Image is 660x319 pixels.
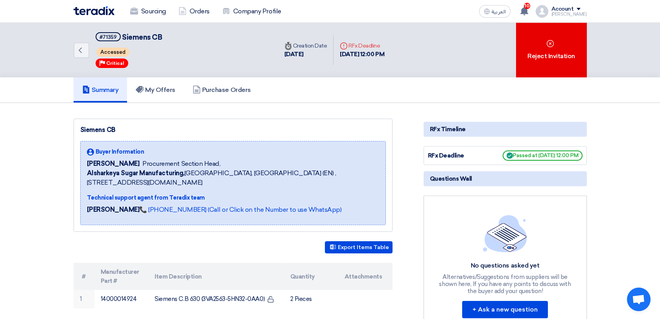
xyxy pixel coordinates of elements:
[74,290,94,308] td: 1
[551,6,574,13] div: Account
[136,86,175,94] h5: My Offers
[148,290,284,308] td: Siemens C.B 630 (3VA2563-5HN32-0AA0)
[87,159,140,169] span: [PERSON_NAME]
[340,50,384,59] div: [DATE] 12:00 PM
[122,33,162,42] span: Siemens CB
[124,3,172,20] a: Sourcing
[284,50,327,59] div: [DATE]
[492,9,506,15] span: العربية
[106,60,124,66] span: Critical
[551,12,587,16] div: [PERSON_NAME]
[87,169,184,177] b: Alsharkeya Sugar Manufacturing,
[87,169,379,187] span: [GEOGRAPHIC_DATA], [GEOGRAPHIC_DATA] (EN) ,[STREET_ADDRESS][DOMAIN_NAME]
[96,148,144,156] span: Buyer Information
[438,273,572,295] div: Alternatives/Suggestions from suppliers will be shown here, If you have any points to discuss wit...
[148,263,284,290] th: Item Description
[284,263,338,290] th: Quantity
[503,150,583,161] span: Passed at [DATE] 12:00 PM
[127,77,184,103] a: My Offers
[142,159,220,169] span: Procurement Section Head,
[524,3,530,9] span: 10
[325,241,393,253] button: Export Items Table
[483,215,527,252] img: empty_state_list.svg
[100,35,117,40] div: #71359
[96,32,162,42] h5: Siemens CB
[216,3,288,20] a: Company Profile
[172,3,216,20] a: Orders
[479,5,511,18] button: العربية
[424,122,587,137] div: RFx Timeline
[74,6,114,15] img: Teradix logo
[139,206,341,213] a: 📞 [PHONE_NUMBER] (Call or Click on the Number to use WhatsApp)
[438,262,572,270] div: No questions asked yet
[80,125,386,135] div: Siemens CB
[430,174,472,183] span: Questions Wall
[428,151,487,160] div: RFx Deadline
[94,290,149,308] td: 14000014924
[87,206,140,213] strong: [PERSON_NAME]
[184,77,260,103] a: Purchase Orders
[284,42,327,50] div: Creation Date
[96,48,129,57] span: Accessed
[193,86,251,94] h5: Purchase Orders
[74,77,127,103] a: Summary
[516,23,587,77] div: Reject Invitation
[627,288,651,311] div: Open chat
[74,263,94,290] th: #
[462,301,548,318] button: + Ask a new question
[338,263,393,290] th: Attachments
[82,86,119,94] h5: Summary
[284,290,338,308] td: 2 Pieces
[340,42,384,50] div: RFx Deadline
[94,263,149,290] th: Manufacturer Part #
[87,194,379,202] div: Technical support agent from Teradix team
[536,5,548,18] img: profile_test.png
